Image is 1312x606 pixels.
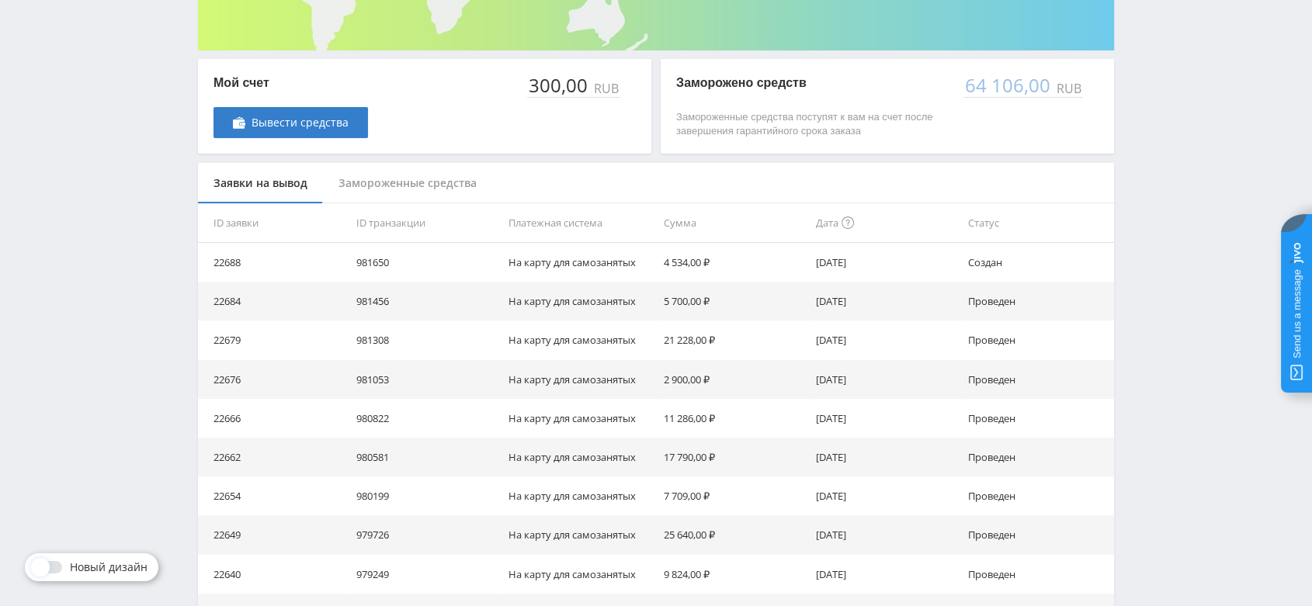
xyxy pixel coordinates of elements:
th: Дата [810,203,962,243]
td: 22676 [198,360,350,399]
td: На карту для самозанятых [502,399,657,438]
span: Вывести средства [252,116,349,129]
td: [DATE] [810,320,962,359]
td: Проведен [962,399,1114,438]
td: Проведен [962,476,1114,515]
td: [DATE] [810,282,962,320]
td: Создан [962,243,1114,282]
td: 980581 [350,438,502,476]
td: На карту для самозанятых [502,476,657,515]
td: На карту для самозанятых [502,438,657,476]
td: 981308 [350,320,502,359]
td: [DATE] [810,515,962,554]
td: На карту для самозанятых [502,243,657,282]
td: На карту для самозанятых [502,320,657,359]
td: На карту для самозанятых [502,515,657,554]
td: На карту для самозанятых [502,360,657,399]
th: Сумма [657,203,809,243]
th: ID транзакции [350,203,502,243]
td: 22688 [198,243,350,282]
td: 981650 [350,243,502,282]
td: 22649 [198,515,350,554]
th: Статус [962,203,1114,243]
p: Заморожено средств [676,74,948,92]
span: Новый дизайн [70,561,148,573]
td: 981053 [350,360,502,399]
td: Проведен [962,320,1114,359]
td: 22640 [198,555,350,594]
td: 22666 [198,399,350,438]
td: 5 700,00 ₽ [657,282,809,320]
td: 17 790,00 ₽ [657,438,809,476]
td: [DATE] [810,476,962,515]
div: 300,00 [527,74,591,96]
a: Вывести средства [213,107,368,138]
td: 980199 [350,476,502,515]
td: 980822 [350,399,502,438]
td: 22684 [198,282,350,320]
div: Замороженные средства [323,163,492,204]
td: Проведен [962,438,1114,476]
td: [DATE] [810,243,962,282]
td: 21 228,00 ₽ [657,320,809,359]
td: Проведен [962,360,1114,399]
div: Заявки на вывод [198,163,323,204]
div: 64 106,00 [963,74,1053,96]
td: 11 286,00 ₽ [657,399,809,438]
td: 22679 [198,320,350,359]
td: [DATE] [810,438,962,476]
td: 7 709,00 ₽ [657,476,809,515]
div: RUB [1053,81,1083,95]
td: Проведен [962,282,1114,320]
p: Мой счет [213,74,368,92]
td: 9 824,00 ₽ [657,555,809,594]
div: RUB [591,81,620,95]
td: Проведен [962,515,1114,554]
td: 22662 [198,438,350,476]
td: 981456 [350,282,502,320]
td: 2 900,00 ₽ [657,360,809,399]
td: [DATE] [810,399,962,438]
td: 979726 [350,515,502,554]
td: [DATE] [810,360,962,399]
td: [DATE] [810,555,962,594]
p: Замороженные средства поступят к вам на счет после завершения гарантийного срока заказа [676,110,948,138]
th: ID заявки [198,203,350,243]
td: 4 534,00 ₽ [657,243,809,282]
td: На карту для самозанятых [502,282,657,320]
th: Платежная система [502,203,657,243]
td: 22654 [198,476,350,515]
td: На карту для самозанятых [502,555,657,594]
td: 25 640,00 ₽ [657,515,809,554]
td: 979249 [350,555,502,594]
td: Проведен [962,555,1114,594]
